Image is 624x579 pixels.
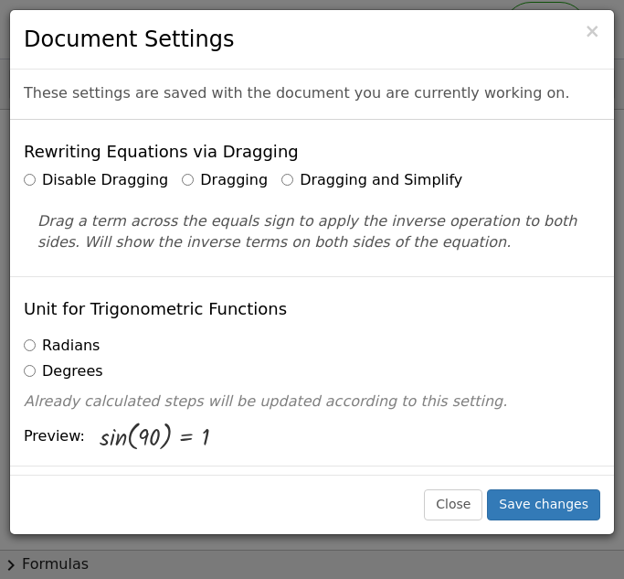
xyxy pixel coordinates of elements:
input: Disable Dragging [24,174,36,186]
p: Drag a term across the equals sign to apply the inverse operation to both sides. Will show the in... [37,211,587,253]
h4: Rewriting Equations via Dragging [24,143,299,161]
label: Dragging and Simplify [281,170,462,191]
label: Radians [24,336,100,357]
label: Degrees [24,361,103,382]
button: Close [584,22,600,41]
label: Disable Dragging [24,170,168,191]
span: Preview: [24,426,85,447]
input: Degrees [24,365,36,377]
label: Dragging [182,170,268,191]
button: Save changes [487,489,600,520]
p: Already calculated steps will be updated according to this setting. [24,391,600,413]
span: × [584,20,600,42]
button: Close [424,489,482,520]
h4: Unit for Trigonometric Functions [24,300,287,318]
input: Radians [24,339,36,351]
input: Dragging and Simplify [281,174,293,186]
h3: Document Settings [24,24,600,55]
input: Dragging [182,174,194,186]
div: These settings are saved with the document you are currently working on. [10,70,614,120]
